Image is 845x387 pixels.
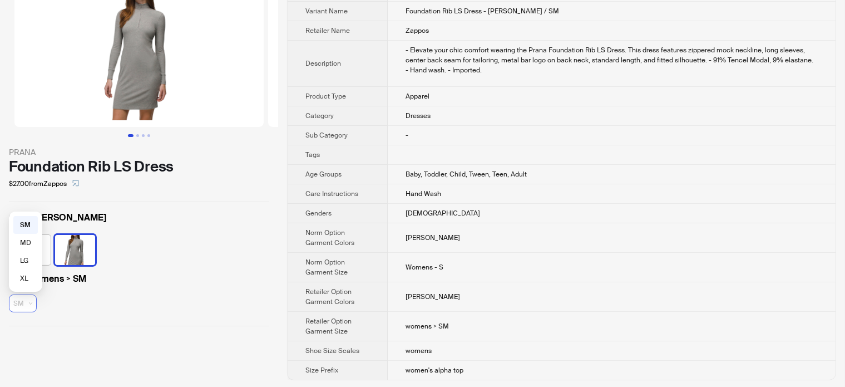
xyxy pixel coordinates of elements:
span: Womens - S [406,263,443,272]
div: - Elevate your chic comfort wearing the Prana Foundation Rib LS Dress. This dress features zipper... [406,45,818,75]
span: Shoe Size Scales [305,346,359,355]
div: SM [20,220,31,230]
span: Foundation Rib LS Dress - [PERSON_NAME] / SM [406,7,559,16]
span: Norm Option Garment Colors [305,228,354,247]
span: Norm Option Garment Size [305,258,348,277]
span: [PERSON_NAME] [406,233,460,242]
img: Heather Grey [55,235,95,265]
span: womens [406,346,432,355]
div: XL [20,273,31,283]
span: available [13,295,32,312]
span: Category [305,111,334,120]
span: Zappos [406,26,429,35]
button: Go to slide 2 [136,134,139,137]
span: [PERSON_NAME] [406,292,460,301]
span: select [72,180,79,187]
div: available [13,270,38,287]
span: Product Type [305,92,346,101]
span: women's alpha top [406,366,463,375]
span: Color : [9,212,33,223]
span: Baby, Toddler, Child, Tween, Teen, Adult [406,170,527,179]
span: Genders [305,209,332,218]
span: Tags [305,150,320,159]
span: Description [305,59,341,68]
label: [PERSON_NAME] [9,211,269,224]
span: [DEMOGRAPHIC_DATA] [406,209,480,218]
button: Go to slide 1 [128,134,134,137]
div: available [13,252,38,270]
div: Foundation Rib LS Dress [9,158,269,175]
span: womens > SM [406,322,449,331]
label: womens > SM [9,272,269,286]
span: Retailer Option Garment Colors [305,287,354,306]
div: MD [20,238,31,248]
div: PRANA [9,146,269,158]
span: Variant Name [305,7,348,16]
span: - [406,131,408,140]
label: available [55,234,95,264]
div: available [13,216,38,234]
span: Retailer Name [305,26,350,35]
span: Retailer Option Garment Size [305,317,352,336]
div: available [13,234,38,252]
span: Apparel [406,92,429,101]
span: Care Instructions [305,189,358,198]
span: Age Groups [305,170,342,179]
div: LG [20,256,31,266]
span: Hand Wash [406,189,441,198]
button: Go to slide 4 [147,134,150,137]
span: Dresses [406,111,431,120]
div: $27.00 from Zappos [9,175,269,193]
span: Sub Category [305,131,348,140]
button: Go to slide 3 [142,134,145,137]
span: Size Prefix [305,366,338,375]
